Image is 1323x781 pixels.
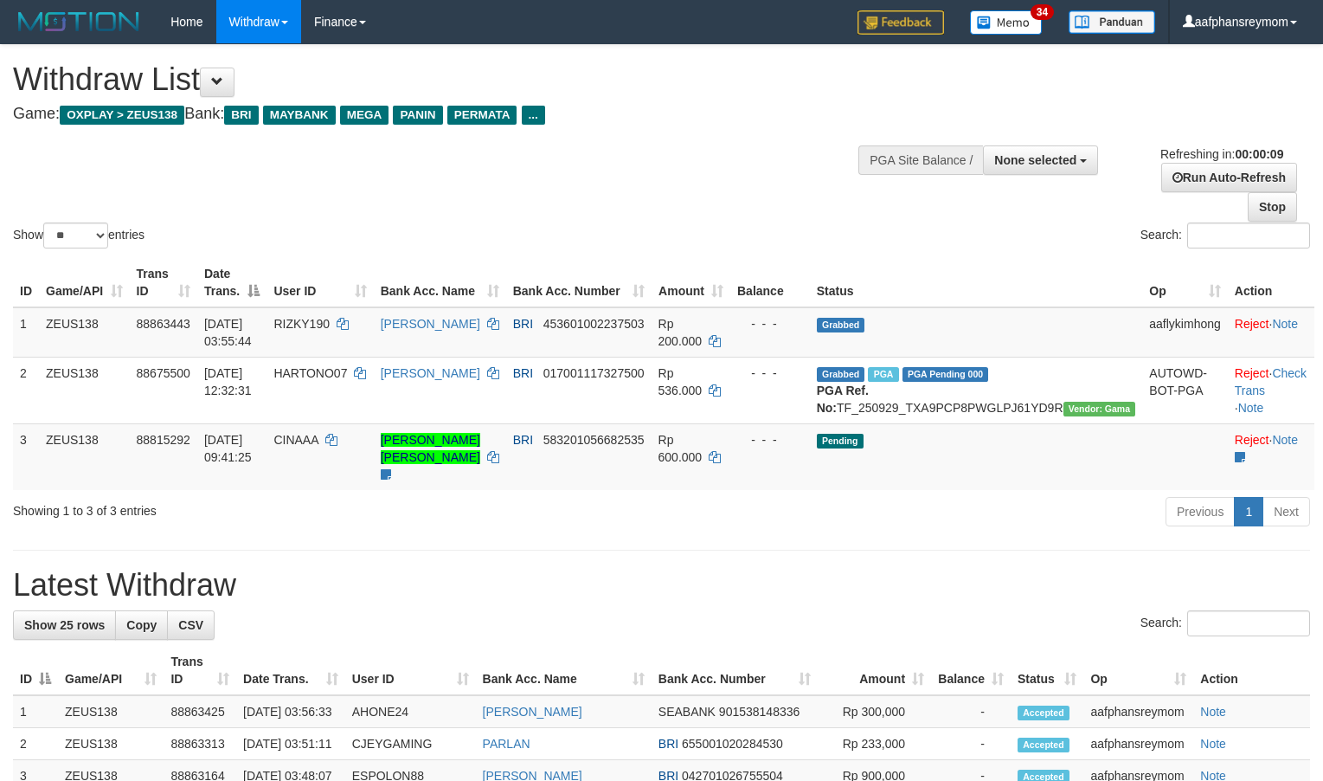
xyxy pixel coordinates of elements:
[1228,423,1314,490] td: ·
[543,317,645,331] span: Copy 453601002237503 to clipboard
[818,695,931,728] td: Rp 300,000
[224,106,258,125] span: BRI
[126,618,157,632] span: Copy
[273,366,347,380] span: HARTONO07
[1238,401,1264,415] a: Note
[267,258,373,307] th: User ID: activate to sort column ascending
[1187,223,1310,248] input: Search:
[13,258,39,307] th: ID
[1228,357,1314,423] td: · ·
[13,9,145,35] img: MOTION_logo.png
[447,106,517,125] span: PERMATA
[1083,695,1193,728] td: aafphansreymom
[167,610,215,640] a: CSV
[137,433,190,447] span: 88815292
[513,366,533,380] span: BRI
[345,695,476,728] td: AHONE24
[273,433,318,447] span: CINAAA
[1228,258,1314,307] th: Action
[137,366,190,380] span: 88675500
[164,646,236,695] th: Trans ID: activate to sort column ascending
[1235,147,1283,161] strong: 00:00:09
[1228,307,1314,358] td: ·
[1187,610,1310,636] input: Search:
[39,258,130,307] th: Game/API: activate to sort column ascending
[1272,433,1298,447] a: Note
[1069,10,1155,34] img: panduan.png
[164,728,236,760] td: 88863313
[13,307,39,358] td: 1
[13,62,864,97] h1: Withdraw List
[730,258,810,307] th: Balance
[1235,366,1307,397] a: Check Trans
[1235,433,1269,447] a: Reject
[810,258,1143,307] th: Status
[1018,706,1069,720] span: Accepted
[164,695,236,728] td: 88863425
[204,366,252,397] span: [DATE] 12:32:31
[1083,646,1193,695] th: Op: activate to sort column ascending
[817,367,865,382] span: Grabbed
[513,317,533,331] span: BRI
[204,433,252,464] span: [DATE] 09:41:25
[658,366,703,397] span: Rp 536.000
[1160,147,1283,161] span: Refreshing in:
[658,317,703,348] span: Rp 200.000
[658,433,703,464] span: Rp 600.000
[1011,646,1083,695] th: Status: activate to sort column ascending
[381,433,480,464] a: [PERSON_NAME] [PERSON_NAME]
[13,610,116,640] a: Show 25 rows
[345,646,476,695] th: User ID: activate to sort column ascending
[817,384,869,415] b: PGA Ref. No:
[178,618,203,632] span: CSV
[1142,258,1228,307] th: Op: activate to sort column ascending
[236,646,345,695] th: Date Trans.: activate to sort column ascending
[522,106,545,125] span: ...
[483,705,582,719] a: [PERSON_NAME]
[737,315,803,332] div: - - -
[902,367,989,382] span: PGA Pending
[273,317,330,331] span: RIZKY190
[737,431,803,449] div: - - -
[1200,737,1226,751] a: Note
[543,366,645,380] span: Copy 017001117327500 to clipboard
[1142,307,1228,358] td: aaflykimhong
[1140,610,1310,636] label: Search:
[1083,728,1193,760] td: aafphansreymom
[13,646,58,695] th: ID: activate to sort column descending
[1166,497,1235,526] a: Previous
[58,695,164,728] td: ZEUS138
[818,646,931,695] th: Amount: activate to sort column ascending
[1142,357,1228,423] td: AUTOWD-BOT-PGA
[39,357,130,423] td: ZEUS138
[868,367,898,382] span: Marked by aaftrukkakada
[381,366,480,380] a: [PERSON_NAME]
[858,145,983,175] div: PGA Site Balance /
[204,317,252,348] span: [DATE] 03:55:44
[652,646,818,695] th: Bank Acc. Number: activate to sort column ascending
[13,695,58,728] td: 1
[931,695,1011,728] td: -
[58,646,164,695] th: Game/API: activate to sort column ascending
[1235,366,1269,380] a: Reject
[737,365,803,382] div: - - -
[13,223,145,248] label: Show entries
[1272,317,1298,331] a: Note
[513,433,533,447] span: BRI
[381,317,480,331] a: [PERSON_NAME]
[994,153,1076,167] span: None selected
[970,10,1043,35] img: Button%20Memo.svg
[931,728,1011,760] td: -
[340,106,389,125] span: MEGA
[39,307,130,358] td: ZEUS138
[658,737,678,751] span: BRI
[983,145,1098,175] button: None selected
[345,728,476,760] td: CJEYGAMING
[13,357,39,423] td: 2
[719,705,800,719] span: Copy 901538148336 to clipboard
[197,258,267,307] th: Date Trans.: activate to sort column descending
[682,737,783,751] span: Copy 655001020284530 to clipboard
[374,258,506,307] th: Bank Acc. Name: activate to sort column ascending
[476,646,652,695] th: Bank Acc. Name: activate to sort column ascending
[1234,497,1263,526] a: 1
